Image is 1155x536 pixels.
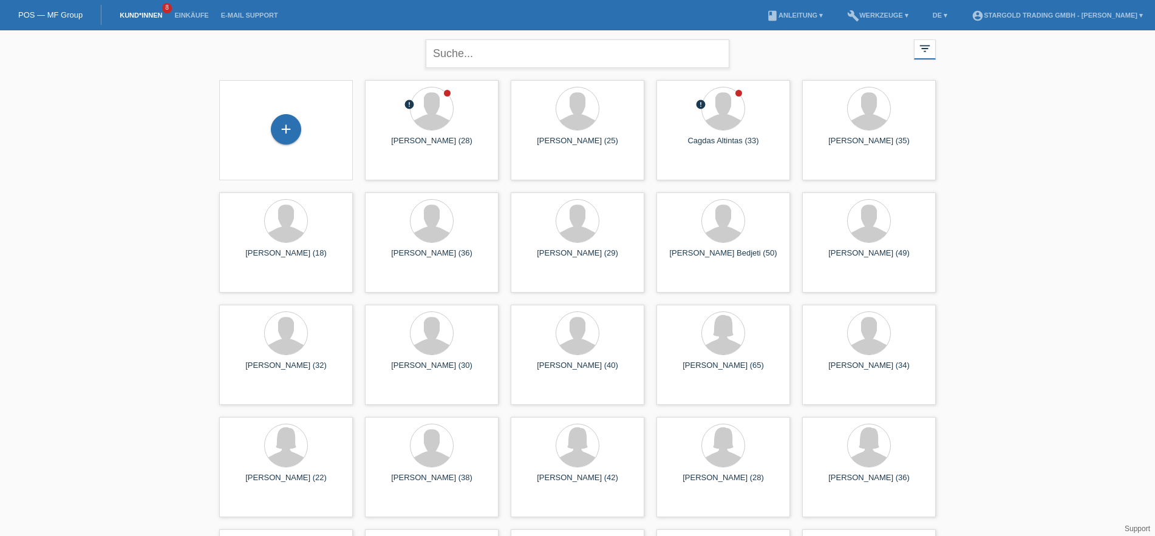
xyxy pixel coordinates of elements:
[766,10,779,22] i: book
[666,361,780,380] div: [PERSON_NAME] (65)
[812,473,926,492] div: [PERSON_NAME] (36)
[520,136,635,155] div: [PERSON_NAME] (25)
[666,136,780,155] div: Cagdas Altintas (33)
[18,10,83,19] a: POS — MF Group
[229,473,343,492] div: [PERSON_NAME] (22)
[229,248,343,268] div: [PERSON_NAME] (18)
[666,473,780,492] div: [PERSON_NAME] (28)
[812,248,926,268] div: [PERSON_NAME] (49)
[918,42,932,55] i: filter_list
[520,473,635,492] div: [PERSON_NAME] (42)
[426,39,729,68] input: Suche...
[114,12,168,19] a: Kund*innen
[215,12,284,19] a: E-Mail Support
[760,12,829,19] a: bookAnleitung ▾
[520,361,635,380] div: [PERSON_NAME] (40)
[695,99,706,112] div: Unbestätigt, in Bearbeitung
[1125,524,1150,533] a: Support
[666,248,780,268] div: [PERSON_NAME] Bedjeti (50)
[695,99,706,110] i: error
[520,248,635,268] div: [PERSON_NAME] (29)
[404,99,415,112] div: Unbestätigt, in Bearbeitung
[972,10,984,22] i: account_circle
[841,12,915,19] a: buildWerkzeuge ▾
[271,119,301,140] div: Kund*in hinzufügen
[375,248,489,268] div: [PERSON_NAME] (36)
[812,361,926,380] div: [PERSON_NAME] (34)
[162,3,172,13] span: 8
[168,12,214,19] a: Einkäufe
[375,136,489,155] div: [PERSON_NAME] (28)
[375,473,489,492] div: [PERSON_NAME] (38)
[812,136,926,155] div: [PERSON_NAME] (35)
[847,10,859,22] i: build
[966,12,1149,19] a: account_circleStargold Trading GmbH - [PERSON_NAME] ▾
[229,361,343,380] div: [PERSON_NAME] (32)
[404,99,415,110] i: error
[927,12,953,19] a: DE ▾
[375,361,489,380] div: [PERSON_NAME] (30)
